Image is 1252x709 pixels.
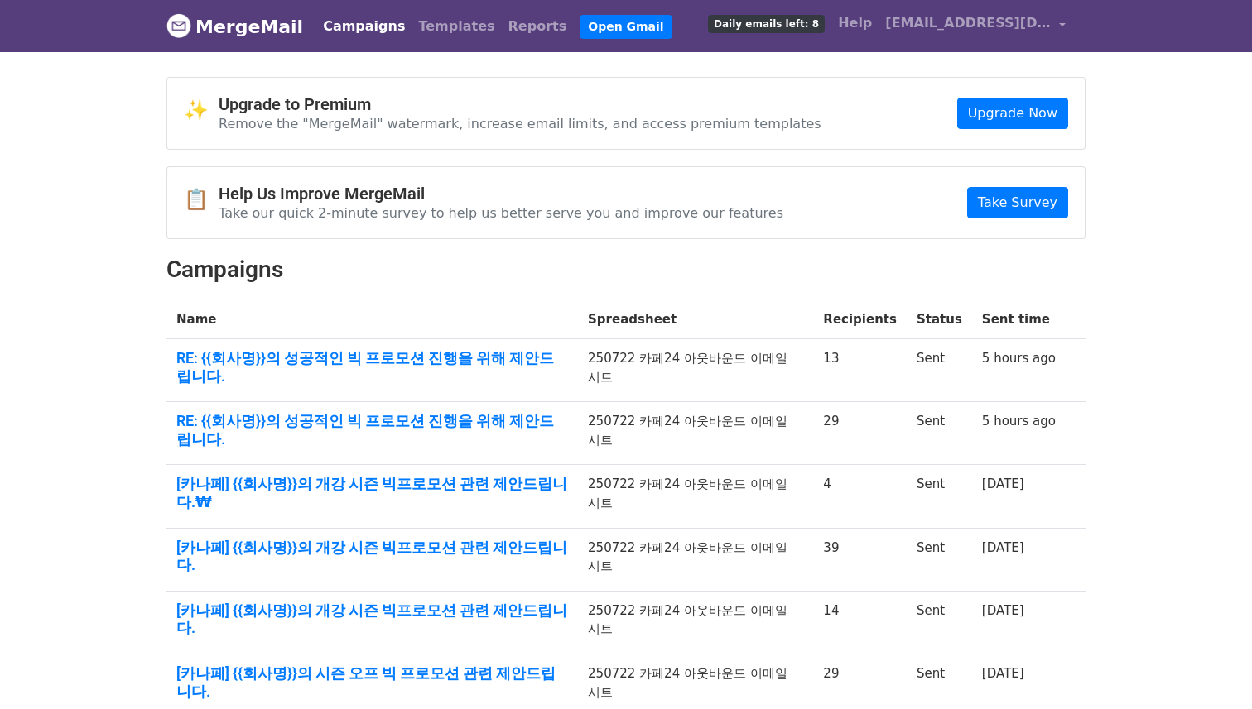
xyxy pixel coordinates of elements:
a: Reports [502,10,574,43]
a: 5 hours ago [982,351,1056,366]
a: MergeMail [166,9,303,44]
a: Daily emails left: 8 [701,7,831,40]
span: [EMAIL_ADDRESS][DOMAIN_NAME] [885,13,1051,33]
td: 39 [813,528,907,591]
th: Status [907,300,972,339]
a: [카나페] {{회사명}}의 개강 시즌 빅프로모션 관련 제안드립니다. [176,601,568,637]
a: Campaigns [316,10,412,43]
th: Sent time [972,300,1066,339]
a: [DATE] [982,477,1024,491]
td: 14 [813,591,907,654]
a: [카나페] {{회사명}}의 개강 시즌 빅프로모션 관련 제안드립니다. [176,539,568,574]
a: RE: {{회사명}}의 성공적인 빅 프로모션 진행을 위해 제안드립니다. [176,412,568,448]
h2: Campaigns [166,256,1086,284]
h4: Help Us Improve MergeMail [219,184,783,204]
a: [EMAIL_ADDRESS][DOMAIN_NAME] [879,7,1072,46]
td: 250722 카페24 아웃바운드 이메일 시트 [578,528,813,591]
span: Daily emails left: 8 [708,15,825,33]
a: [DATE] [982,603,1024,618]
td: 13 [813,339,907,402]
td: 4 [813,465,907,528]
p: Remove the "MergeMail" watermark, increase email limits, and access premium templates [219,115,821,132]
td: Sent [907,465,972,528]
a: RE: {{회사명}}의 성공적인 빅 프로모션 진행을 위해 제안드립니다. [176,349,568,385]
a: Templates [412,10,501,43]
a: Help [831,7,879,40]
img: MergeMail logo [166,13,191,38]
span: ✨ [184,98,219,122]
th: Recipients [813,300,907,339]
a: Take Survey [967,187,1068,218]
span: 📋 [184,188,219,212]
td: Sent [907,591,972,654]
a: [DATE] [982,666,1024,681]
td: 250722 카페24 아웃바운드 이메일 시트 [578,465,813,528]
td: 29 [813,402,907,465]
th: Spreadsheet [578,300,813,339]
td: Sent [907,339,972,402]
td: 250722 카페24 아웃바운드 이메일 시트 [578,402,813,465]
td: 250722 카페24 아웃바운드 이메일 시트 [578,339,813,402]
a: Open Gmail [580,15,672,39]
a: Upgrade Now [957,98,1068,129]
a: [카나페] {{회사명}}의 시즌 오프 빅 프로모션 관련 제안드립니다. [176,664,568,700]
p: Take our quick 2-minute survey to help us better serve you and improve our features [219,204,783,222]
td: 250722 카페24 아웃바운드 이메일 시트 [578,591,813,654]
h4: Upgrade to Premium [219,94,821,114]
a: [카나페] {{회사명}}의 개강 시즌 빅프로모션 관련 제안드립니다.₩ [176,475,568,510]
a: [DATE] [982,540,1024,555]
th: Name [166,300,578,339]
td: Sent [907,402,972,465]
td: Sent [907,528,972,591]
a: 5 hours ago [982,414,1056,429]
